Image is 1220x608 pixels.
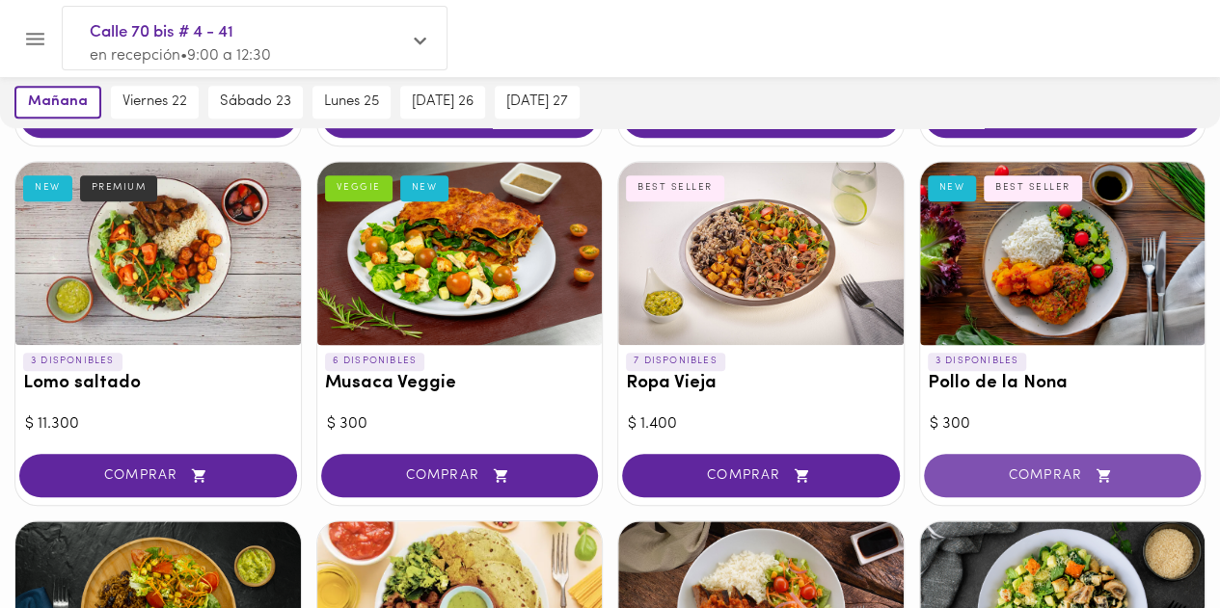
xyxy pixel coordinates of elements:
span: en recepción • 9:00 a 12:30 [90,48,271,64]
p: 3 DISPONIBLES [23,353,122,370]
button: [DATE] 27 [495,86,580,119]
div: Musaca Veggie [317,162,603,345]
iframe: Messagebird Livechat Widget [1108,496,1201,589]
div: BEST SELLER [626,175,724,200]
div: $ 1.400 [628,413,894,436]
div: $ 300 [327,413,593,436]
h3: Ropa Vieja [626,374,896,394]
button: COMPRAR [622,454,900,497]
div: VEGGIE [325,175,393,200]
h3: Musaca Veggie [325,374,595,394]
button: Menu [12,15,59,63]
span: [DATE] 26 [412,93,474,111]
span: mañana [28,93,88,111]
h3: Pollo de la Nona [928,374,1198,394]
h3: Lomo saltado [23,374,293,394]
button: [DATE] 26 [400,86,485,119]
button: lunes 25 [312,86,391,119]
span: Calle 70 bis # 4 - 41 [90,20,400,45]
span: sábado 23 [220,93,291,111]
div: Lomo saltado [15,162,301,345]
button: sábado 23 [208,86,303,119]
p: 7 DISPONIBLES [626,353,725,370]
span: COMPRAR [43,467,273,484]
div: NEW [23,175,72,200]
span: viernes 22 [122,93,187,111]
div: Ropa Vieja [618,162,904,345]
span: COMPRAR [345,467,575,484]
div: NEW [400,175,449,200]
button: viernes 22 [111,86,199,119]
span: COMPRAR [646,467,876,484]
button: COMPRAR [321,454,599,497]
div: $ 11.300 [25,413,291,436]
span: [DATE] 27 [506,93,568,111]
div: NEW [928,175,977,200]
div: PREMIUM [80,175,158,200]
div: $ 300 [930,413,1196,436]
button: mañana [14,86,101,119]
button: COMPRAR [924,454,1202,497]
span: lunes 25 [324,93,379,111]
span: COMPRAR [948,467,1178,484]
p: 3 DISPONIBLES [928,353,1027,370]
p: 6 DISPONIBLES [325,353,425,370]
div: BEST SELLER [984,175,1082,200]
div: Pollo de la Nona [920,162,1206,345]
button: COMPRAR [19,454,297,497]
